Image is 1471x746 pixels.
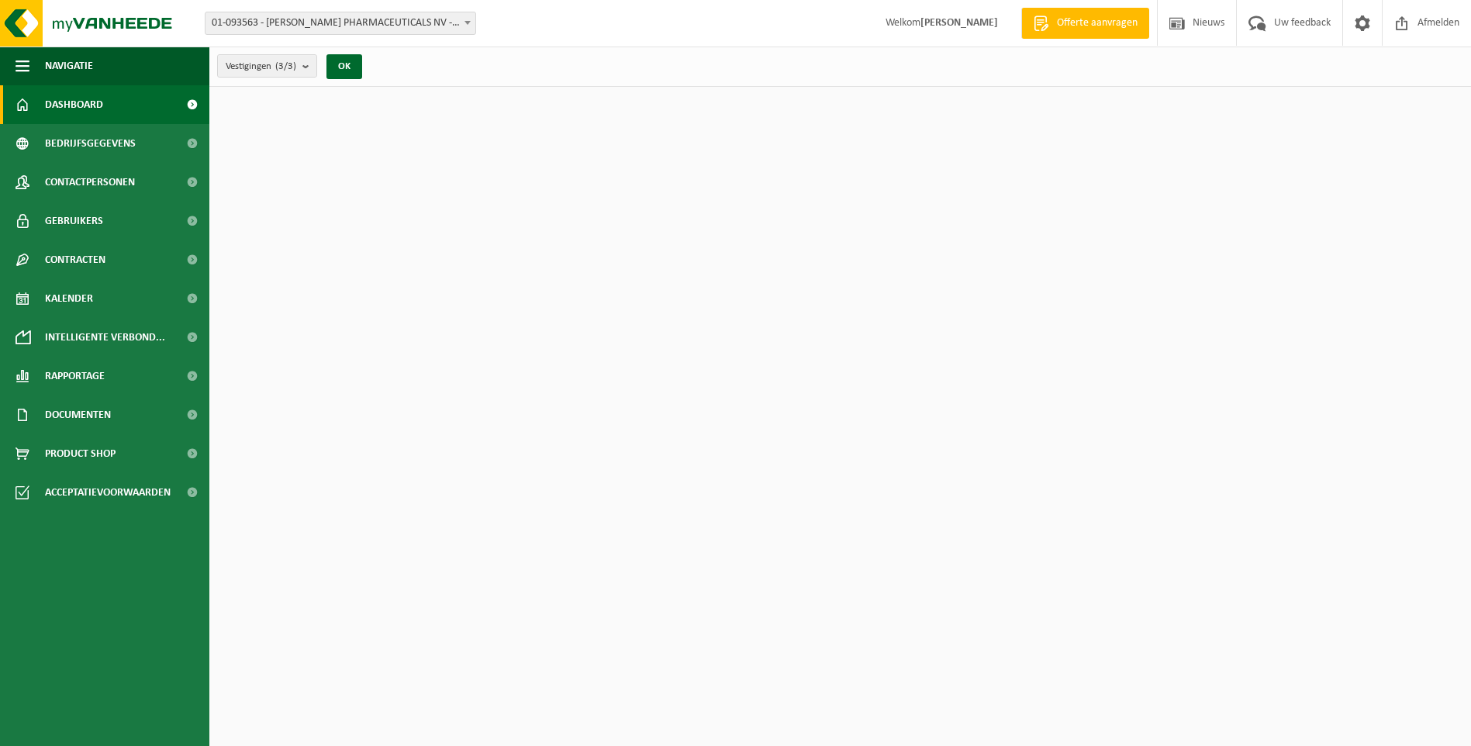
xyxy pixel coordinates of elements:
span: Acceptatievoorwaarden [45,473,171,512]
span: Navigatie [45,47,93,85]
span: Offerte aanvragen [1053,16,1141,31]
count: (3/3) [275,61,296,71]
strong: [PERSON_NAME] [920,17,998,29]
span: Gebruikers [45,202,103,240]
span: 01-093563 - PURNA PHARMACEUTICALS NV - PUURS-SINT-AMANDS [205,12,476,35]
button: OK [326,54,362,79]
span: Kalender [45,279,93,318]
span: Product Shop [45,434,116,473]
span: Rapportage [45,357,105,395]
span: Documenten [45,395,111,434]
span: Contracten [45,240,105,279]
button: Vestigingen(3/3) [217,54,317,78]
a: Offerte aanvragen [1021,8,1149,39]
span: Contactpersonen [45,163,135,202]
span: Vestigingen [226,55,296,78]
span: Intelligente verbond... [45,318,165,357]
span: Dashboard [45,85,103,124]
span: 01-093563 - PURNA PHARMACEUTICALS NV - PUURS-SINT-AMANDS [205,12,475,34]
span: Bedrijfsgegevens [45,124,136,163]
